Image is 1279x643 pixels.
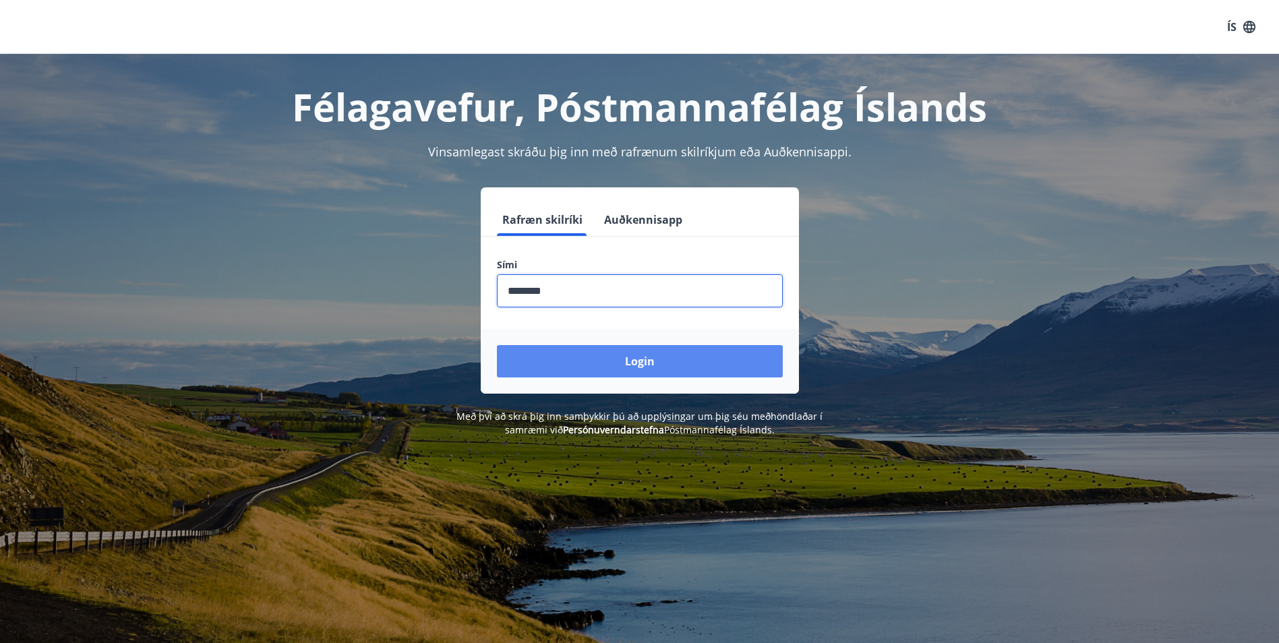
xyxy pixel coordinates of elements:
[497,258,783,272] label: Sími
[171,81,1109,132] h1: Félagavefur, Póstmannafélag Íslands
[456,410,823,436] span: Með því að skrá þig inn samþykkir þú að upplýsingar um þig séu meðhöndlaðar í samræmi við Póstman...
[1220,15,1263,39] button: ÍS
[599,204,688,236] button: Auðkennisapp
[497,345,783,377] button: Login
[563,423,664,436] a: Persónuverndarstefna
[428,144,852,160] span: Vinsamlegast skráðu þig inn með rafrænum skilríkjum eða Auðkennisappi.
[497,204,588,236] button: Rafræn skilríki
